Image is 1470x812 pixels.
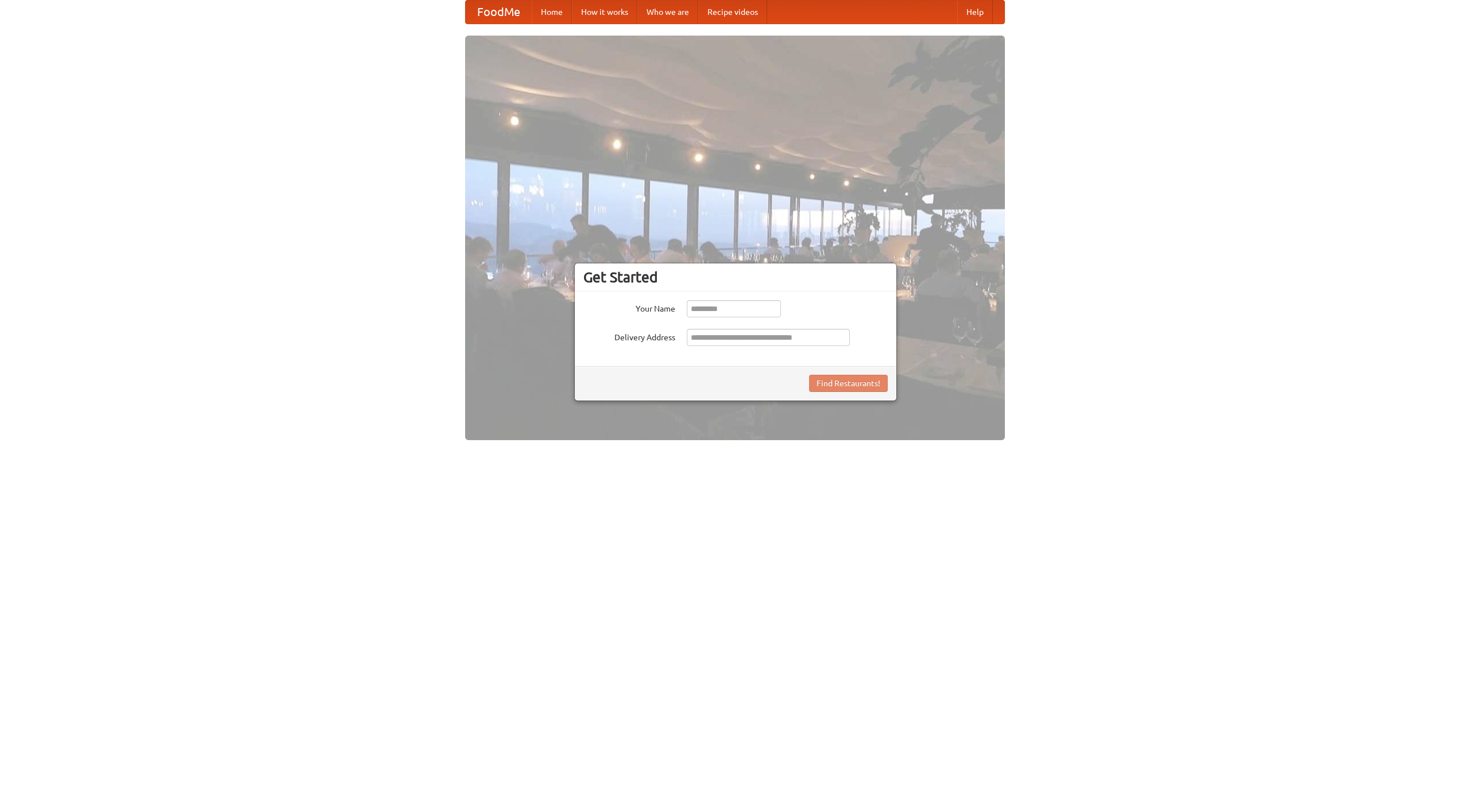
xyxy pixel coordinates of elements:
h3: Get Started [583,269,888,286]
a: Home [532,1,572,24]
a: Help [957,1,993,24]
a: How it works [572,1,637,24]
button: Find Restaurants! [809,375,888,392]
a: Recipe videos [698,1,767,24]
label: Delivery Address [583,329,675,343]
a: Who we are [637,1,698,24]
a: FoodMe [466,1,532,24]
label: Your Name [583,300,675,314]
